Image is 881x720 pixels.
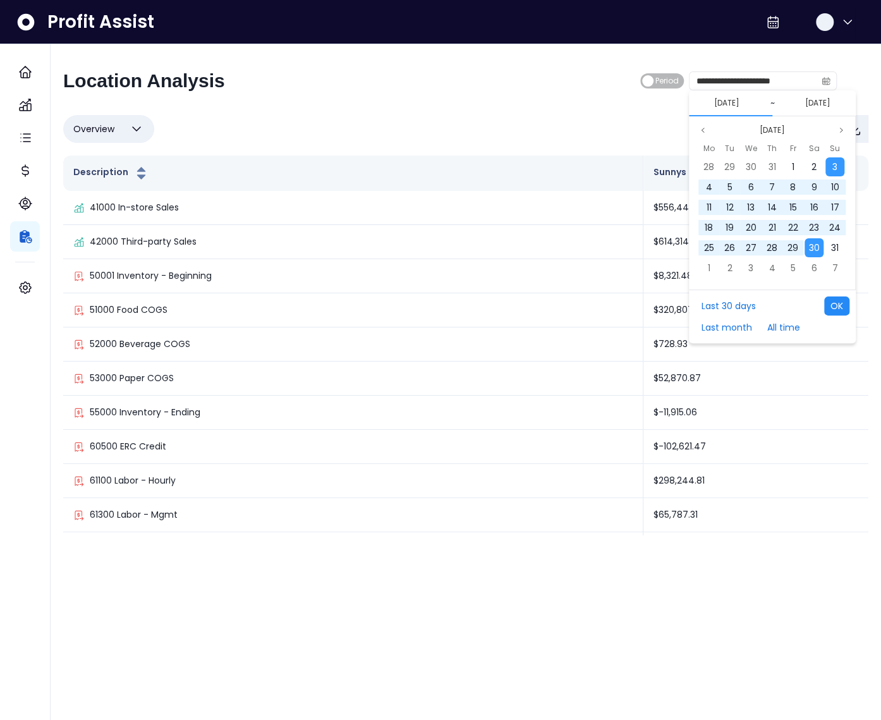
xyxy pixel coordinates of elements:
[824,296,849,315] button: OK
[90,406,200,419] p: 55000 Inventory - Ending
[643,430,868,464] td: $-102,621.47
[782,217,803,238] div: 22 Aug 2025
[73,166,149,181] button: Description
[719,197,740,217] div: 12 Aug 2025
[809,221,819,234] span: 23
[803,238,824,258] div: 30 Aug 2025
[768,161,775,173] span: 31
[740,238,761,258] div: 27 Aug 2025
[782,197,803,217] div: 15 Aug 2025
[762,140,782,157] div: Thursday
[789,201,797,214] span: 15
[698,258,719,278] div: 01 Sep 2025
[705,221,713,234] span: 18
[740,217,761,238] div: 20 Aug 2025
[824,140,845,157] div: Sunday
[695,296,762,315] button: Last 30 days
[745,221,756,234] span: 20
[762,177,782,197] div: 07 Aug 2025
[719,238,740,258] div: 26 Aug 2025
[811,161,817,173] span: 2
[782,157,803,177] div: 01 Aug 2025
[643,362,868,396] td: $52,870.87
[698,238,719,258] div: 25 Aug 2025
[761,318,806,337] button: All time
[832,161,837,173] span: 3
[719,258,740,278] div: 02 Sep 2025
[782,140,803,157] div: Friday
[803,177,824,197] div: 09 Aug 2025
[719,140,740,157] div: Tuesday
[782,258,803,278] div: 05 Sep 2025
[830,141,840,156] span: Su
[703,141,714,156] span: Mo
[703,241,714,254] span: 25
[748,181,753,193] span: 6
[803,217,824,238] div: 23 Aug 2025
[767,201,776,214] span: 14
[810,201,818,214] span: 16
[769,262,775,274] span: 4
[811,262,817,274] span: 6
[719,217,740,238] div: 19 Aug 2025
[788,221,798,234] span: 22
[643,396,868,430] td: $-11,915.06
[824,238,845,258] div: 31 Aug 2025
[837,126,845,134] svg: page next
[643,464,868,498] td: $298,244.81
[705,181,712,193] span: 4
[643,225,868,259] td: $614,314.2
[767,241,777,254] span: 28
[829,221,841,234] span: 24
[762,238,782,258] div: 28 Aug 2025
[745,161,756,173] span: 30
[90,372,174,385] p: 53000 Paper COGS
[643,259,868,293] td: $8,321.48
[90,269,212,283] p: 50001 Inventory - Beginning
[698,197,719,217] div: 11 Aug 2025
[725,141,734,156] span: Tu
[782,238,803,258] div: 29 Aug 2025
[740,177,761,197] div: 06 Aug 2025
[724,241,735,254] span: 26
[643,191,868,225] td: $556,448.48
[803,197,824,217] div: 16 Aug 2025
[724,161,735,173] span: 29
[762,197,782,217] div: 14 Aug 2025
[808,241,819,254] span: 30
[695,318,758,337] button: Last month
[698,217,719,238] div: 18 Aug 2025
[719,157,740,177] div: 29 Jul 2025
[824,258,845,278] div: 07 Sep 2025
[803,258,824,278] div: 06 Sep 2025
[769,181,775,193] span: 7
[831,201,839,214] span: 17
[744,141,756,156] span: We
[727,262,732,274] span: 2
[740,197,761,217] div: 13 Aug 2025
[811,181,817,193] span: 9
[740,157,761,177] div: 30 Jul 2025
[90,440,166,453] p: 60500 ERC Credit
[824,157,845,177] div: 03 Aug 2025
[698,140,719,157] div: Monday
[747,201,755,214] span: 13
[73,121,114,137] span: Overview
[791,262,796,274] span: 5
[695,123,710,138] button: Previous month
[643,327,868,362] td: $728.93
[727,181,732,193] span: 5
[824,217,845,238] div: 24 Aug 2025
[792,161,794,173] span: 1
[800,95,835,111] button: Select end date
[824,197,845,217] div: 17 Aug 2025
[745,241,756,254] span: 27
[762,258,782,278] div: 04 Sep 2025
[90,201,179,214] p: 41000 In-store Sales
[63,70,225,92] h2: Location Analysis
[832,262,838,274] span: 7
[643,532,868,566] td: $0
[47,11,154,34] span: Profit Assist
[831,181,839,193] span: 10
[768,221,775,234] span: 21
